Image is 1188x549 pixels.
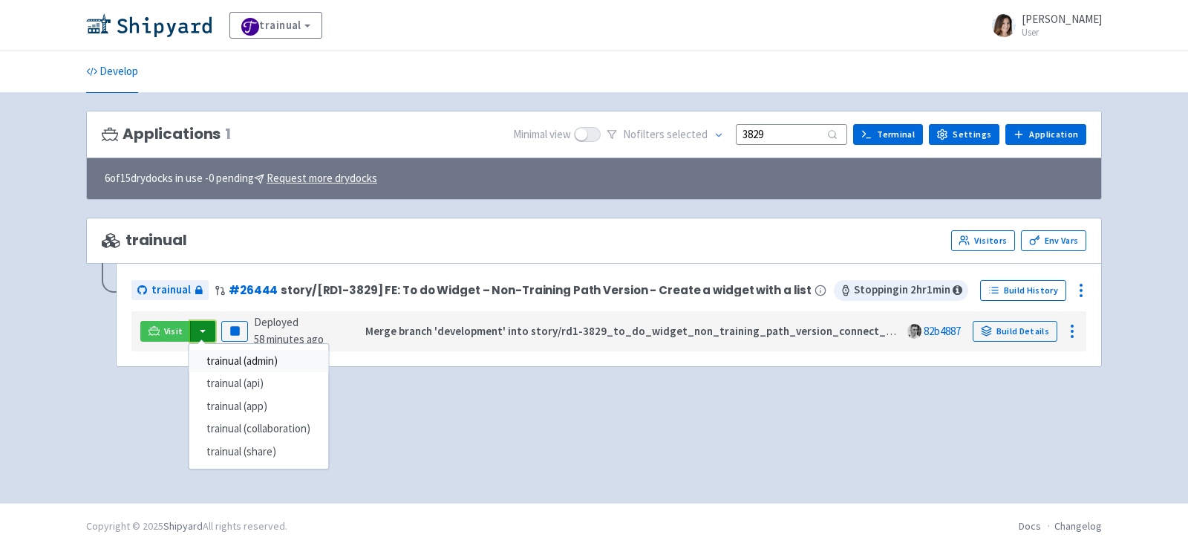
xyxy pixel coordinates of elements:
button: Pause [221,321,248,342]
a: Visitors [951,230,1015,251]
a: Build Details [973,321,1057,342]
a: Shipyard [163,519,203,533]
a: Build History [980,280,1066,301]
a: Terminal [853,124,923,145]
a: Docs [1019,519,1041,533]
span: Visit [164,325,183,337]
a: trainual (share) [189,441,328,464]
img: Shipyard logo [86,13,212,37]
a: #26444 [229,282,278,298]
a: 82b4887 [924,324,961,338]
small: User [1022,27,1102,37]
a: trainual [131,280,209,300]
div: Copyright © 2025 All rights reserved. [86,519,287,534]
a: Application [1005,124,1086,145]
span: story/[RD1-3829] FE: To do Widget – Non-Training Path Version - Create a widget with a list [281,284,812,296]
h3: Applications [102,126,231,143]
a: Env Vars [1021,230,1086,251]
span: trainual [102,232,187,249]
span: Stopping in 2 hr 1 min [834,280,968,301]
span: [PERSON_NAME] [1022,12,1102,26]
span: No filter s [623,126,708,143]
a: trainual (api) [189,372,328,395]
span: Minimal view [513,126,571,143]
a: trainual [229,12,322,39]
span: 1 [225,126,231,143]
a: Visit [140,321,191,342]
input: Search... [736,124,847,144]
span: trainual [151,282,191,299]
u: Request more drydocks [267,171,377,185]
strong: Merge branch 'development' into story/rd1-3829_to_do_widget_non_training_path_version_connect_wit... [365,324,956,338]
time: 58 minutes ago [254,332,324,346]
span: Deployed [254,315,324,346]
span: selected [667,127,708,141]
a: trainual (app) [189,395,328,418]
a: Develop [86,51,138,93]
a: [PERSON_NAME] User [983,13,1102,37]
a: trainual (collaboration) [189,418,328,441]
a: Changelog [1054,519,1102,533]
a: trainual (admin) [189,350,328,373]
span: 6 of 15 drydocks in use - 0 pending [105,170,377,187]
a: Settings [929,124,999,145]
